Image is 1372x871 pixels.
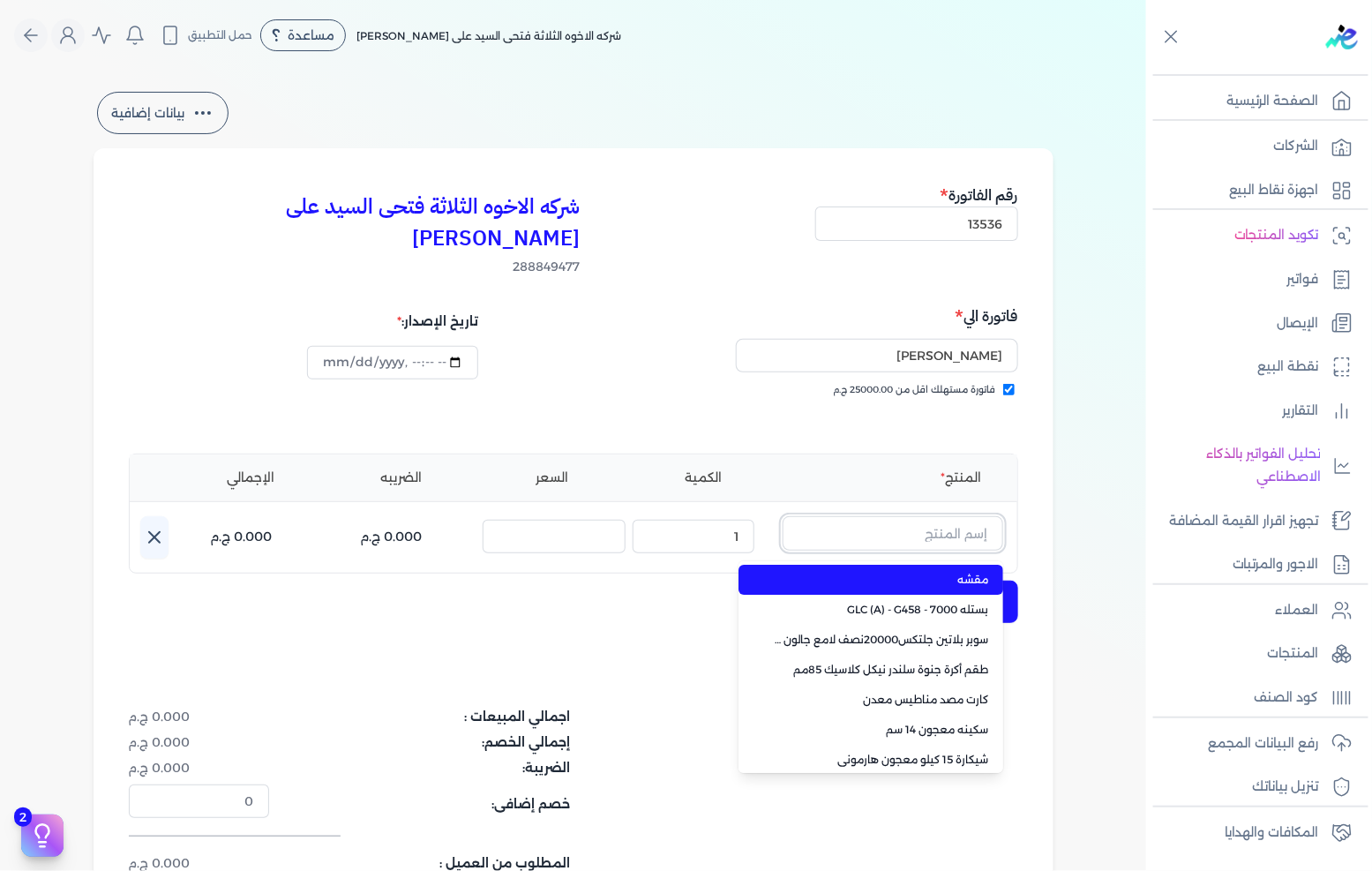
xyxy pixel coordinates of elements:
p: كود الصنف [1255,687,1319,710]
p: الصفحة الرئيسية [1226,90,1319,113]
span: سكينه معجون 14 سم [774,722,989,738]
span: مقشه [774,572,989,588]
h3: شركه الاخوه الثلاثة فتحى السيد على [PERSON_NAME] [129,191,581,254]
span: فاتورة مستهلك اقل من 25000.00 ج.م [834,383,996,397]
input: إسم المستهلك [736,339,1018,372]
h5: فاتورة الي [579,304,1018,327]
span: شركه الاخوه الثلاثة فتحى السيد على [PERSON_NAME] [356,29,621,42]
a: كود الصنف [1146,680,1361,717]
span: حمل التطبيق [188,27,252,43]
li: الإجمالي [179,469,323,487]
a: رفع البيانات المجمع [1146,725,1361,762]
a: الإيصال [1146,305,1361,342]
span: بستله 7000 - GLC (A) - G458 [774,602,989,618]
p: العملاء [1276,599,1319,622]
button: 2 [21,815,64,857]
p: 0.000 ج.م [361,526,423,549]
li: السعر [481,469,625,487]
a: العملاء [1146,592,1361,629]
li: الضريبه [330,469,474,487]
input: فاتورة مستهلك اقل من 25000.00 ج.م [1003,384,1015,395]
p: الإيصال [1278,312,1319,335]
dd: 0.000 ج.م [129,733,269,752]
a: تكويد المنتجات [1146,217,1361,254]
p: المكافات والهدايا [1225,822,1319,845]
h5: رقم الفاتورة [815,184,1018,206]
p: تحليل الفواتير بالذكاء الاصطناعي [1155,443,1321,488]
span: مساعدة [288,29,334,41]
p: تنزيل بياناتك [1253,776,1319,799]
a: تنزيل بياناتك [1146,769,1361,806]
p: اجهزة نقاط البيع [1229,179,1319,202]
span: 2 [14,807,32,827]
ul: إسم المنتج [738,561,1003,773]
p: 0.000 ج.م [211,526,273,549]
a: تحليل الفواتير بالذكاء الاصطناعي [1146,436,1361,495]
p: فواتير [1287,268,1319,291]
p: الاجور والمرتبات [1233,553,1319,576]
p: تجهيز اقرار القيمة المضافة [1169,510,1319,533]
dd: 0.000 ج.م [129,759,269,777]
p: نقطة البيع [1258,356,1319,379]
a: الشركات [1146,128,1361,165]
p: التقارير [1283,400,1319,423]
button: بيانات إضافية [97,92,229,134]
span: كارت مصد مناطيس معدن [774,692,989,708]
a: اجهزة نقاط البيع [1146,172,1361,209]
input: رقم الفاتورة [815,206,1018,240]
button: إسم المنتج [783,516,1003,557]
dt: إجمالي الخصم: [280,733,571,752]
div: مساعدة [260,19,346,51]
p: المنتجات [1268,642,1319,665]
img: logo [1326,25,1358,49]
span: سوبر بلاتين جلتكس20000نصف لامع جالون 2.7 لتر Base A [774,632,989,648]
li: المنتج [783,469,1003,487]
a: المنتجات [1146,635,1361,672]
a: التقارير [1146,393,1361,430]
a: نقطة البيع [1146,349,1361,386]
div: تاريخ الإصدار: [307,304,478,338]
li: الكمية [632,469,776,487]
a: الاجور والمرتبات [1146,546,1361,583]
a: فواتير [1146,261,1361,298]
a: تجهيز اقرار القيمة المضافة [1146,503,1361,540]
a: المكافات والهدايا [1146,815,1361,852]
dt: اجمالي المبيعات : [280,708,571,726]
a: الصفحة الرئيسية [1146,83,1361,120]
span: طقم أكرة جنوة سلندر نيكل كلاسيك 85مم [774,662,989,678]
span: 288849477 [129,258,581,276]
p: تكويد المنتجات [1234,224,1319,247]
dt: خصم إضافى: [280,785,571,818]
p: رفع البيانات المجمع [1208,732,1319,755]
dd: 0.000 ج.م [129,708,269,726]
span: شيكارة 15 كيلو معجون هارمونى [774,752,989,768]
button: حمل التطبيق [155,20,257,50]
input: إسم المنتج [783,516,1003,550]
p: الشركات [1274,135,1319,158]
dt: الضريبة: [280,759,571,777]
